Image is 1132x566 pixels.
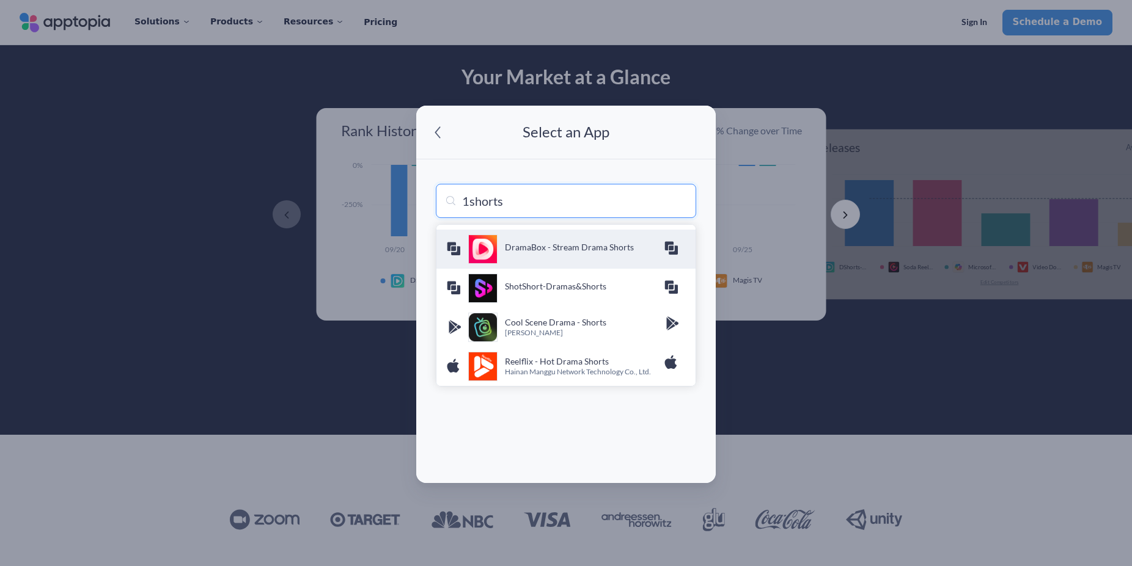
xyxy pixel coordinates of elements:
img: Reelflix - Hot Drama Shorts icon [468,352,498,381]
ul: menu-options [436,224,696,386]
input: Search for an app [436,184,696,218]
div: Cool Scene Drama - Shorts [468,313,498,342]
div: ShotShort-Dramas&Shorts [468,274,498,303]
a: DramaBox - Stream Drama Shorts iconDramaBox - Stream Drama Shorts [436,230,696,269]
h4: ShotShort-Dramas&Shorts [505,280,664,292]
img: DramaBox - Stream Drama Shorts icon [468,234,498,264]
a: ShotShort-Dramas&Shorts iconShotShort-Dramas&Shorts [436,269,696,308]
h4: DramaBox - Stream Drama Shorts [505,241,664,253]
a: Reelflix - Hot Drama Shorts iconReelflix - Hot Drama ShortsHainan Manggu Network Technology Co., ... [436,347,696,386]
h4: Cool Scene Drama - Shorts [505,316,664,328]
img: Cool Scene Drama - Shorts icon [468,313,498,342]
p: Select an App [523,124,609,140]
a: Cool Scene Drama - Shorts iconCool Scene Drama - Shorts[PERSON_NAME] [436,308,696,347]
h4: Reelflix - Hot Drama Shorts [505,355,664,368]
div: DramaBox - Stream Drama Shorts [468,234,498,264]
p: [PERSON_NAME] [505,328,664,338]
a: CandyJarTV - Drama & Shorts iconCandyJarTV - Drama & ShortsInkitt [436,386,696,425]
img: ShotShort-Dramas&Shorts icon [468,274,498,303]
p: Hainan Manggu Network Technology Co., Ltd. [505,367,664,377]
div: Reelflix - Hot Drama Shorts [468,352,498,381]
